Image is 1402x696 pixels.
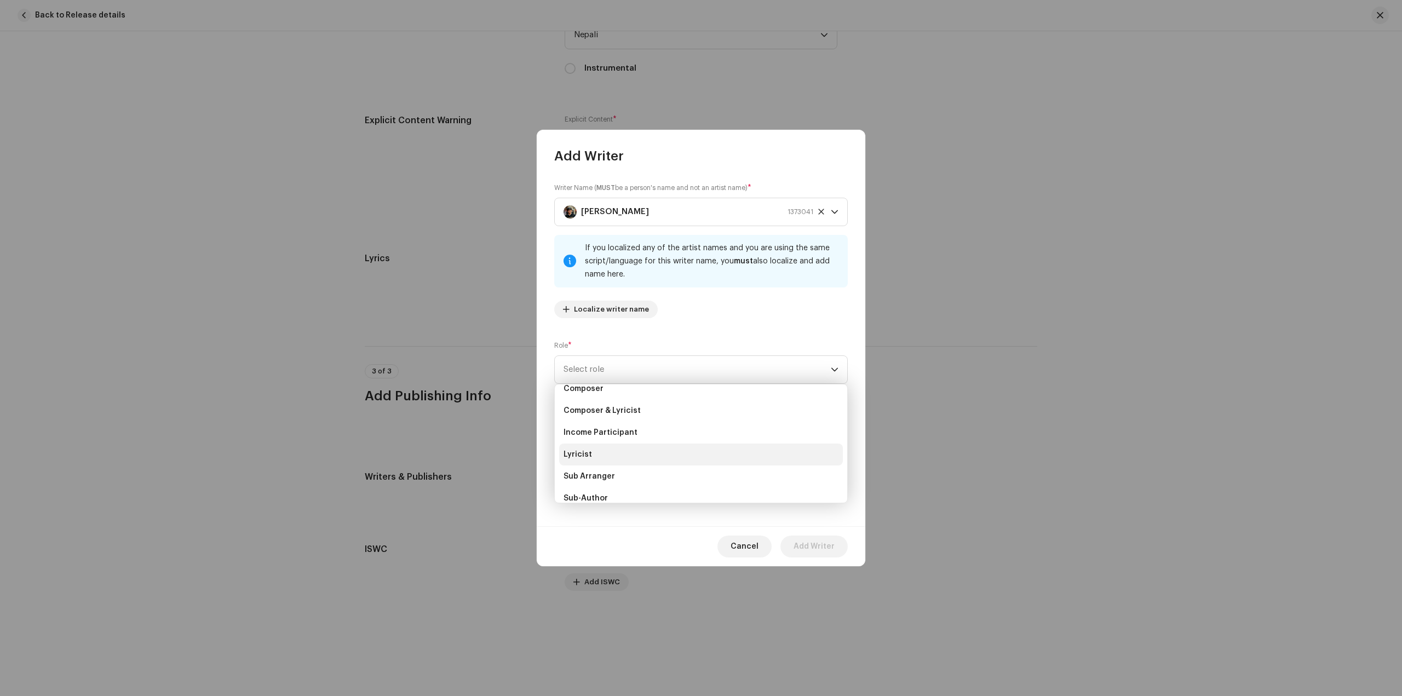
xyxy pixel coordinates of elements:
li: Sub-Author [559,487,843,509]
div: If you localized any of the artist names and you are using the same script/language for this writ... [585,241,839,281]
button: Add Writer [780,536,848,557]
span: Composer [564,383,604,394]
span: Composer & Lyricist [564,405,641,416]
div: dropdown trigger [831,356,838,383]
ul: Option List [555,330,847,557]
span: Add Writer [554,147,624,165]
li: Lyricist [559,444,843,465]
span: Add Writer [794,536,835,557]
img: c14c25d0-c0c7-4932-ac43-c483faf39f6c [564,205,577,218]
small: Role [554,340,568,351]
small: Writer Name ( be a person's name and not an artist name) [554,182,748,193]
span: 1373041 [788,198,813,226]
li: Composer & Lyricist [559,400,843,422]
strong: must [734,257,753,265]
span: Localize writer name [574,298,649,320]
button: Localize writer name [554,301,658,318]
button: Cancel [717,536,772,557]
span: Select role [564,356,831,383]
span: Sub-Author [564,493,608,504]
strong: MUST [596,185,615,191]
span: Sub Arranger [564,471,615,482]
span: Income Participant [564,427,637,438]
li: Sub Arranger [559,465,843,487]
li: Composer [559,378,843,400]
li: Income Participant [559,422,843,444]
div: dropdown trigger [831,198,838,226]
span: Sandip Sardar [564,198,831,226]
span: Cancel [731,536,759,557]
strong: [PERSON_NAME] [581,198,649,226]
span: Lyricist [564,449,592,460]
